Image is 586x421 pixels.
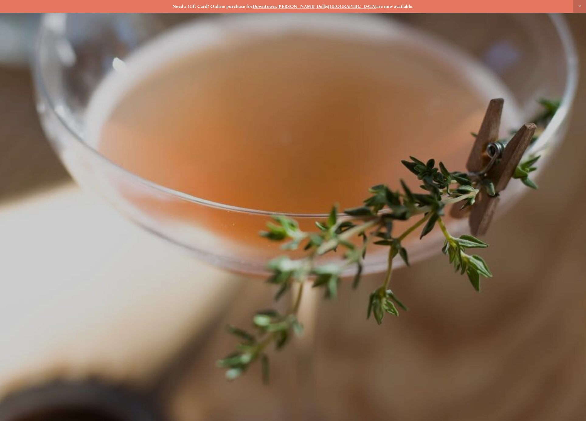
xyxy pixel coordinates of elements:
strong: , [276,4,277,9]
a: Downtown [253,4,276,9]
a: [GEOGRAPHIC_DATA] [328,4,376,9]
strong: are now available. [376,4,414,9]
a: [PERSON_NAME] Dell [277,4,325,9]
strong: Need a Gift Card? Online purchase for [172,4,253,9]
strong: & [325,4,328,9]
